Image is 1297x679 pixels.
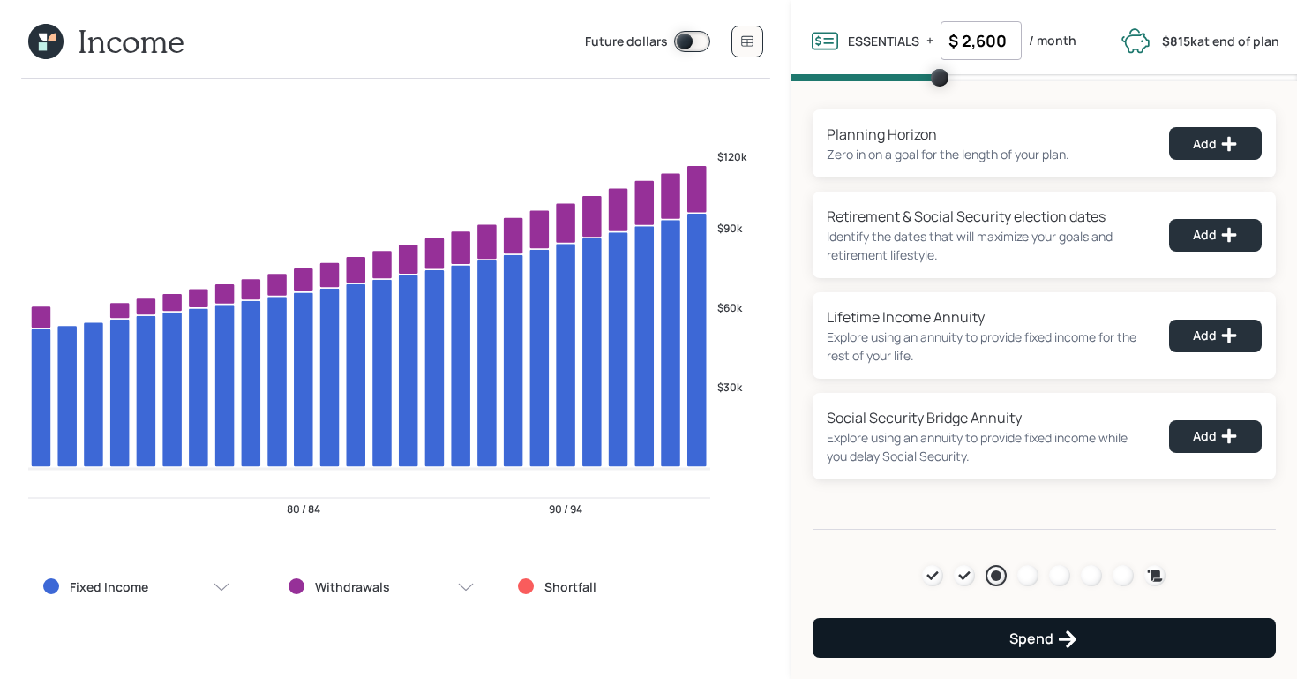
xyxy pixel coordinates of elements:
button: Add [1169,127,1262,160]
label: Fixed Income [70,578,148,596]
div: Social Security Bridge Annuity [827,407,1148,428]
div: Zero in on a goal for the length of your plan. [827,145,1069,163]
div: Add [1193,226,1238,244]
label: ESSENTIALS [848,33,919,49]
label: Future dollars [585,33,668,52]
div: Add [1193,135,1238,153]
label: + [926,32,933,49]
tspan: $30k [717,380,743,395]
tspan: $120k [717,149,747,164]
tspan: 2 [717,497,725,517]
div: Planning Horizon [827,124,1069,145]
button: Add [1169,219,1262,252]
tspan: $90k [717,221,743,236]
div: Explore using an annuity to provide fixed income while you delay Social Security. [827,428,1148,465]
tspan: 90 / 94 [549,502,582,517]
tspan: 2 [717,471,725,490]
b: $815k [1162,33,1197,49]
label: / month [1029,32,1076,49]
label: Shortfall [544,578,596,596]
div: Add [1193,327,1238,344]
div: Add [1193,427,1238,445]
div: Retirement & Social Security election dates [827,206,1148,227]
div: Identify the dates that will maximize your goals and retirement lifestyle. [827,227,1148,264]
div: Lifetime Income Annuity [827,306,1148,328]
div: Spend [1009,629,1078,650]
div: Explore using an annuity to provide fixed income for the rest of your life. [827,328,1148,365]
tspan: 80 / 84 [287,502,320,517]
label: Withdrawals [315,578,390,596]
h1: Income [78,22,184,60]
button: Spend [813,618,1276,658]
tspan: $60k [717,300,743,315]
button: Add [1169,420,1262,453]
button: Add [1169,320,1262,352]
span: Volume [791,74,1297,81]
label: at end of plan [1162,33,1279,49]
